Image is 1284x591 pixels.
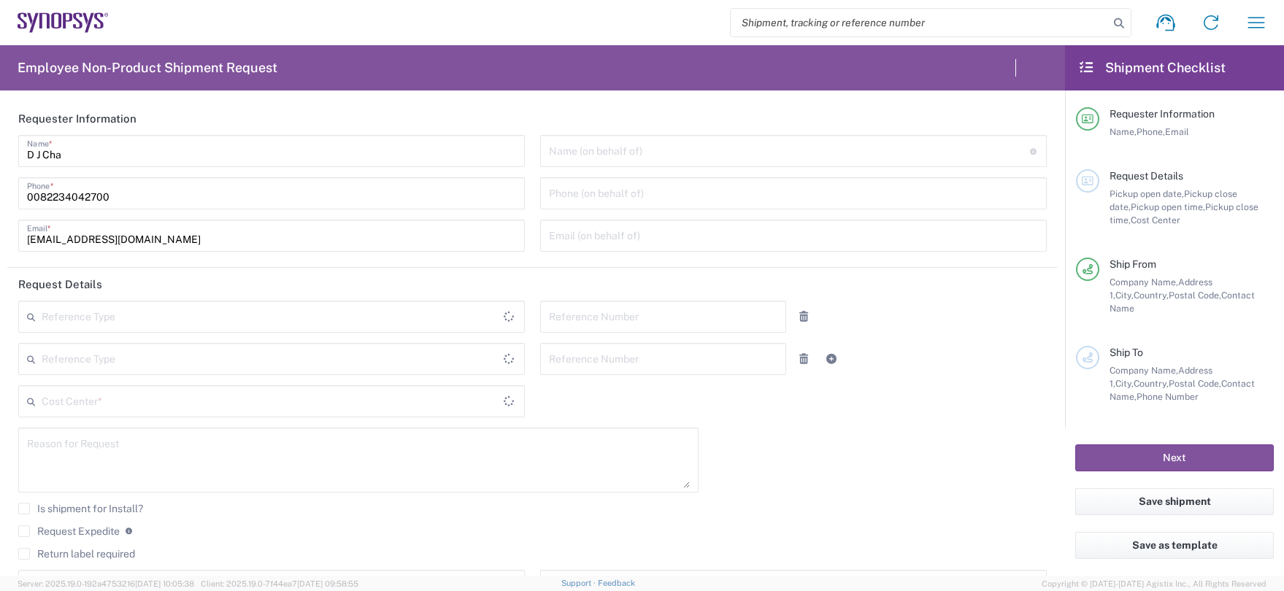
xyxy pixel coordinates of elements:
[297,579,358,588] span: [DATE] 09:58:55
[135,579,194,588] span: [DATE] 10:05:38
[1110,108,1215,120] span: Requester Information
[793,349,814,369] a: Remove Reference
[731,9,1109,36] input: Shipment, tracking or reference number
[1042,577,1266,590] span: Copyright © [DATE]-[DATE] Agistix Inc., All Rights Reserved
[1131,201,1205,212] span: Pickup open time,
[1110,188,1184,199] span: Pickup open date,
[1110,126,1137,137] span: Name,
[1110,258,1156,270] span: Ship From
[598,579,635,587] a: Feedback
[1075,444,1274,471] button: Next
[821,349,842,369] a: Add Reference
[1110,170,1183,182] span: Request Details
[18,548,135,560] label: Return label required
[793,306,814,327] a: Remove Reference
[201,579,358,588] span: Client: 2025.19.0-7f44ea7
[1137,126,1165,137] span: Phone,
[18,112,137,126] h2: Requester Information
[18,579,194,588] span: Server: 2025.19.0-192a4753216
[18,503,143,514] label: Is shipment for Install?
[1134,378,1169,389] span: Country,
[18,277,102,292] h2: Request Details
[1115,290,1134,301] span: City,
[18,59,277,77] h2: Employee Non-Product Shipment Request
[1165,126,1189,137] span: Email
[1110,365,1178,376] span: Company Name,
[1075,488,1274,515] button: Save shipment
[1169,378,1221,389] span: Postal Code,
[1110,347,1143,358] span: Ship To
[1078,59,1226,77] h2: Shipment Checklist
[1169,290,1221,301] span: Postal Code,
[1075,532,1274,559] button: Save as template
[1131,215,1180,225] span: Cost Center
[1137,391,1199,402] span: Phone Number
[18,525,120,537] label: Request Expedite
[1115,378,1134,389] span: City,
[1134,290,1169,301] span: Country,
[1110,277,1178,287] span: Company Name,
[561,579,598,587] a: Support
